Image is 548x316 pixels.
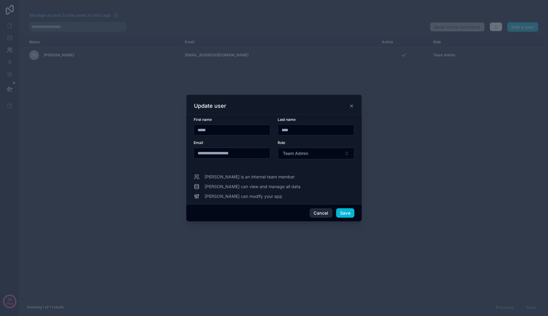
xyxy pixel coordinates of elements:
span: [PERSON_NAME] can modify your app [205,193,282,199]
span: Role [278,140,285,145]
button: Save [336,208,354,218]
span: [PERSON_NAME] is an internal team member [205,174,295,180]
span: Email [194,140,203,145]
button: Cancel [310,208,332,218]
button: Select Button [278,148,354,159]
span: Last name [278,117,296,122]
span: First name [194,117,212,122]
span: [PERSON_NAME] can view and manage all data [205,184,300,190]
span: Team Admin [283,150,308,156]
h3: Update user [194,102,226,110]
